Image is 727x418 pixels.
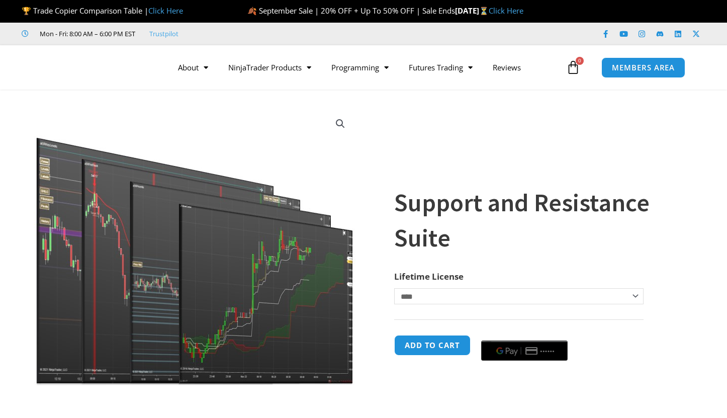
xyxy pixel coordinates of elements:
[601,57,685,78] a: MEMBERS AREA
[551,53,595,82] a: 0
[22,6,183,16] span: 🏆 Trade Copier Comparison Table |
[394,185,688,256] h1: Support and Resistance Suite
[37,28,135,40] span: Mon - Fri: 8:00 AM – 6:00 PM EST
[479,333,570,335] iframe: Secure payment input frame
[247,6,455,16] span: 🍂 September Sale | 20% OFF + Up To 50% OFF | Sale Ends
[331,115,349,133] a: View full-screen image gallery
[168,56,218,79] a: About
[455,6,489,16] strong: [DATE]
[394,271,464,282] label: Lifetime License
[321,56,399,79] a: Programming
[479,6,489,16] span: ⏳
[394,309,410,316] a: Clear options
[481,341,568,361] button: Buy with GPay
[489,6,523,16] a: Click Here
[483,56,531,79] a: Reviews
[399,56,483,79] a: Futures Trading
[149,28,178,40] a: Trustpilot
[218,56,321,79] a: NinjaTrader Products
[576,57,584,65] span: 0
[612,64,675,71] span: MEMBERS AREA
[168,56,564,79] nav: Menu
[148,6,183,16] a: Click Here
[33,49,141,86] img: LogoAI | Affordable Indicators – NinjaTrader
[540,348,556,355] text: ••••••
[394,335,471,356] button: Add to cart
[34,107,357,385] img: Support and Resistance Suite 1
